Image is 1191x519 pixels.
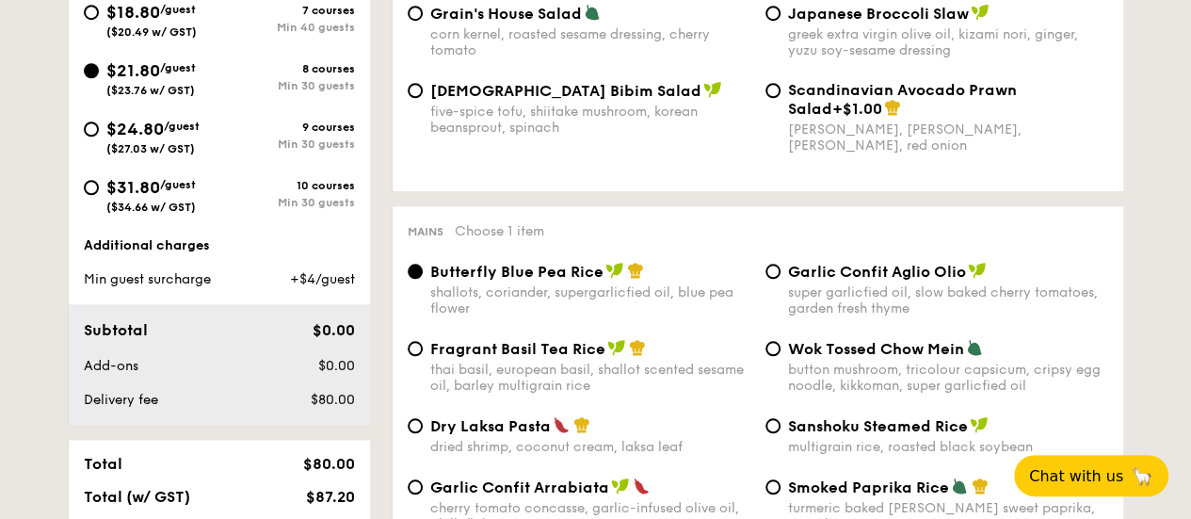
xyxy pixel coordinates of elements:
[832,100,882,118] span: +$1.00
[788,417,968,435] span: Sanshoku Steamed Rice
[966,339,983,356] img: icon-vegetarian.fe4039eb.svg
[968,262,987,279] img: icon-vegan.f8ff3823.svg
[430,362,750,394] div: thai basil, european basil, shallot scented sesame oil, barley multigrain rice
[765,418,781,433] input: Sanshoku Steamed Ricemultigrain rice, roasted black soybean
[106,119,164,139] span: $24.80
[312,321,354,339] span: $0.00
[84,392,158,408] span: Delivery fee
[430,104,750,136] div: five-spice tofu, shiitake mushroom, korean beansprout, spinach
[430,26,750,58] div: corn kernel, roasted sesame dressing, cherry tomato
[219,79,355,92] div: Min 30 guests
[84,122,99,137] input: $24.80/guest($27.03 w/ GST)9 coursesMin 30 guests
[430,340,605,358] span: Fragrant Basil Tea Rice
[302,455,354,473] span: $80.00
[1014,455,1168,496] button: Chat with us🦙
[219,196,355,209] div: Min 30 guests
[430,82,701,100] span: [DEMOGRAPHIC_DATA] Bibim Salad
[317,358,354,374] span: $0.00
[408,225,443,238] span: Mains
[553,416,570,433] img: icon-spicy.37a8142b.svg
[408,6,423,21] input: Grain's House Saladcorn kernel, roasted sesame dressing, cherry tomato
[605,262,624,279] img: icon-vegan.f8ff3823.svg
[106,142,195,155] span: ($27.03 w/ GST)
[106,25,197,39] span: ($20.49 w/ GST)
[584,4,601,21] img: icon-vegetarian.fe4039eb.svg
[884,99,901,116] img: icon-chef-hat.a58ddaea.svg
[1131,465,1153,487] span: 🦙
[408,479,423,495] input: Garlic Confit Arrabiatacherry tomato concasse, garlic-infused olive oil, chilli flakes
[970,416,989,433] img: icon-vegan.f8ff3823.svg
[84,180,99,195] input: $31.80/guest($34.66 w/ GST)10 coursesMin 30 guests
[788,340,964,358] span: Wok Tossed Chow Mein
[160,178,196,191] span: /guest
[765,83,781,98] input: Scandinavian Avocado Prawn Salad+$1.00[PERSON_NAME], [PERSON_NAME], [PERSON_NAME], red onion
[84,63,99,78] input: $21.80/guest($23.76 w/ GST)8 coursesMin 30 guests
[765,6,781,21] input: Japanese Broccoli Slawgreek extra virgin olive oil, kizami nori, ginger, yuzu soy-sesame dressing
[607,339,626,356] img: icon-vegan.f8ff3823.svg
[219,62,355,75] div: 8 courses
[788,362,1108,394] div: button mushroom, tricolour capsicum, cripsy egg noodle, kikkoman, super garlicfied oil
[765,479,781,495] input: Smoked Paprika Riceturmeric baked [PERSON_NAME] sweet paprika, tri-colour capsicum
[219,4,355,17] div: 7 courses
[430,478,609,496] span: Garlic Confit Arrabiata
[788,478,949,496] span: Smoked Paprika Rice
[219,179,355,192] div: 10 courses
[106,84,195,97] span: ($23.76 w/ GST)
[84,321,148,339] span: Subtotal
[106,201,196,214] span: ($34.66 w/ GST)
[455,223,544,239] span: Choose 1 item
[788,284,1108,316] div: super garlicfied oil, slow baked cherry tomatoes, garden fresh thyme
[84,236,355,255] div: Additional charges
[160,3,196,16] span: /guest
[219,121,355,134] div: 9 courses
[219,21,355,34] div: Min 40 guests
[430,5,582,23] span: Grain's House Salad
[289,271,354,287] span: +$4/guest
[106,60,160,81] span: $21.80
[305,488,354,506] span: $87.20
[788,263,966,281] span: Garlic Confit Aglio Olio
[629,339,646,356] img: icon-chef-hat.a58ddaea.svg
[164,120,200,133] span: /guest
[788,81,1017,118] span: Scandinavian Avocado Prawn Salad
[310,392,354,408] span: $80.00
[408,341,423,356] input: Fragrant Basil Tea Ricethai basil, european basil, shallot scented sesame oil, barley multigrain ...
[219,138,355,151] div: Min 30 guests
[84,488,190,506] span: Total (w/ GST)
[765,341,781,356] input: Wok Tossed Chow Meinbutton mushroom, tricolour capsicum, cripsy egg noodle, kikkoman, super garli...
[951,478,968,495] img: icon-vegetarian.fe4039eb.svg
[160,61,196,74] span: /guest
[972,478,989,495] img: icon-chef-hat.a58ddaea.svg
[633,478,650,495] img: icon-spicy.37a8142b.svg
[765,264,781,279] input: Garlic Confit Aglio Oliosuper garlicfied oil, slow baked cherry tomatoes, garden fresh thyme
[408,264,423,279] input: Butterfly Blue Pea Riceshallots, coriander, supergarlicfied oil, blue pea flower
[408,418,423,433] input: Dry Laksa Pastadried shrimp, coconut cream, laksa leaf
[106,2,160,23] span: $18.80
[106,177,160,198] span: $31.80
[84,358,138,374] span: Add-ons
[430,417,551,435] span: Dry Laksa Pasta
[788,439,1108,455] div: multigrain rice, roasted black soybean
[971,4,990,21] img: icon-vegan.f8ff3823.svg
[788,5,969,23] span: Japanese Broccoli Slaw
[611,478,630,495] img: icon-vegan.f8ff3823.svg
[703,81,722,98] img: icon-vegan.f8ff3823.svg
[627,262,644,279] img: icon-chef-hat.a58ddaea.svg
[430,284,750,316] div: shallots, coriander, supergarlicfied oil, blue pea flower
[408,83,423,98] input: [DEMOGRAPHIC_DATA] Bibim Saladfive-spice tofu, shiitake mushroom, korean beansprout, spinach
[84,271,211,287] span: Min guest surcharge
[788,122,1108,154] div: [PERSON_NAME], [PERSON_NAME], [PERSON_NAME], red onion
[788,26,1108,58] div: greek extra virgin olive oil, kizami nori, ginger, yuzu soy-sesame dressing
[430,263,604,281] span: Butterfly Blue Pea Rice
[573,416,590,433] img: icon-chef-hat.a58ddaea.svg
[84,455,122,473] span: Total
[84,5,99,20] input: $18.80/guest($20.49 w/ GST)7 coursesMin 40 guests
[430,439,750,455] div: dried shrimp, coconut cream, laksa leaf
[1029,467,1123,485] span: Chat with us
